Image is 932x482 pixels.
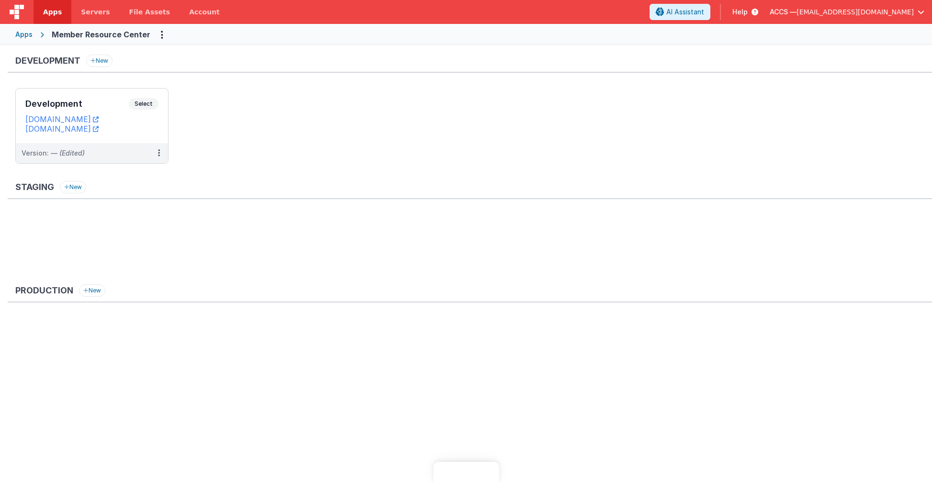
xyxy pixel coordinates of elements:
a: [DOMAIN_NAME] [25,114,99,124]
span: File Assets [129,7,170,17]
span: ACCS — [770,7,797,17]
span: Select [129,98,158,110]
span: Servers [81,7,110,17]
button: AI Assistant [650,4,710,20]
button: New [79,284,105,297]
div: Member Resource Center [52,29,150,40]
iframe: Marker.io feedback button [433,462,499,482]
span: (Edited) [59,149,85,157]
button: Options [154,27,169,42]
a: [DOMAIN_NAME] [25,124,99,134]
span: Apps [43,7,62,17]
div: Apps [15,30,33,39]
h3: Staging [15,182,54,192]
h3: Development [25,99,129,109]
h3: Production [15,286,73,295]
button: New [86,55,112,67]
span: Help [732,7,748,17]
span: [EMAIL_ADDRESS][DOMAIN_NAME] [797,7,914,17]
button: New [60,181,86,193]
h3: Development [15,56,80,66]
button: ACCS — [EMAIL_ADDRESS][DOMAIN_NAME] [770,7,924,17]
div: Version: — [22,148,85,158]
span: AI Assistant [666,7,704,17]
